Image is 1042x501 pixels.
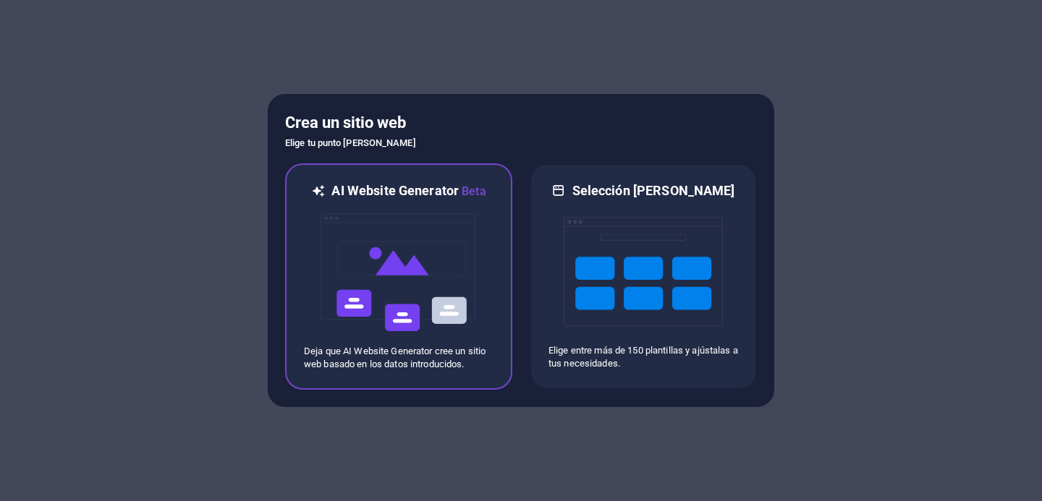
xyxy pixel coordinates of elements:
[331,182,486,200] h6: AI Website Generator
[304,345,494,371] p: Deja que AI Website Generator cree un sitio web basado en los datos introducidos.
[459,184,486,198] span: Beta
[530,163,757,390] div: Selección [PERSON_NAME]Elige entre más de 150 plantillas y ajústalas a tus necesidades.
[285,134,757,152] h6: Elige tu punto [PERSON_NAME]
[319,200,478,345] img: ai
[285,163,512,390] div: AI Website GeneratorBetaaiDeja que AI Website Generator cree un sitio web basado en los datos int...
[548,344,738,370] p: Elige entre más de 150 plantillas y ajústalas a tus necesidades.
[572,182,735,200] h6: Selección [PERSON_NAME]
[285,111,757,134] h5: Crea un sitio web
